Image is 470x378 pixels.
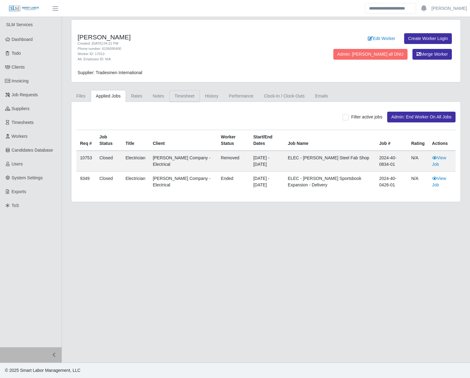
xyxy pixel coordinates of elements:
[78,33,294,41] h4: [PERSON_NAME]
[12,175,43,180] span: System Settings
[169,90,200,102] a: Timesheet
[126,90,148,102] a: Rates
[284,130,376,151] th: Job Name
[432,155,446,167] a: View Job
[96,151,122,172] td: Closed
[12,120,34,125] span: Timesheets
[78,46,294,51] div: Phone number: 6156095400
[149,151,217,172] td: [PERSON_NAME] Company - Electrical
[122,151,149,172] td: Electrician
[12,51,21,56] span: Todo
[9,5,39,12] img: SLM Logo
[76,151,96,172] td: 10753
[71,90,91,102] a: Files
[284,172,376,192] td: ELEC - [PERSON_NAME] Sportsbook Expansion - Delivery
[217,130,250,151] th: Worker Status
[96,130,122,151] th: Job Status
[259,90,310,102] a: Clock-In / Clock-Outs
[408,172,428,192] td: N/A
[12,37,33,42] span: Dashboard
[376,151,408,172] td: 2024-40-0834-01
[387,112,456,122] button: Admin: End Worker On All Jobs
[408,130,428,151] th: Rating
[78,41,294,46] div: Created: [DATE] 04:21 PM
[12,134,28,139] span: Workers
[12,148,53,153] span: Candidates Database
[122,130,149,151] th: Title
[96,172,122,192] td: Closed
[12,161,23,166] span: Users
[78,51,294,57] div: Worker ID: 17013
[376,130,408,151] th: Job #
[432,5,467,12] a: [PERSON_NAME]
[250,130,284,151] th: Start/End Dates
[310,90,333,102] a: Emails
[122,172,149,192] td: Electrician
[76,130,96,151] th: Req #
[376,172,408,192] td: 2024-40-0426-01
[78,70,142,75] span: Supplier: Tradesmen International
[12,78,29,83] span: Invoicing
[5,368,80,373] span: © 2025 Smart Labor Management, LLC
[351,114,382,119] span: Filter active jobs
[412,49,452,60] button: Merge Worker
[147,90,169,102] a: Notes
[6,22,33,27] span: SLM Services
[404,33,452,44] a: Create Worker Login
[364,33,399,44] a: Edit Worker
[223,90,259,102] a: Performance
[149,172,217,192] td: [PERSON_NAME] Company - Electrical
[149,130,217,151] th: Client
[12,106,30,111] span: Suppliers
[91,90,126,102] a: Applied Jobs
[250,172,284,192] td: [DATE] - [DATE]
[12,203,19,208] span: ToS
[12,65,25,70] span: Clients
[217,151,250,172] td: removed
[432,176,446,187] a: View Job
[284,151,376,172] td: ELEC - [PERSON_NAME] Steel Fab Shop
[78,57,294,62] div: Alt. Employee ID: N/A
[76,172,96,192] td: 9349
[200,90,224,102] a: History
[217,172,250,192] td: ended
[365,3,416,14] input: Search
[12,189,26,194] span: Exports
[12,92,38,97] span: Job Requests
[333,49,408,60] button: Admin: [PERSON_NAME] all DNU
[408,151,428,172] td: N/A
[428,130,456,151] th: Actions
[250,151,284,172] td: [DATE] - [DATE]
